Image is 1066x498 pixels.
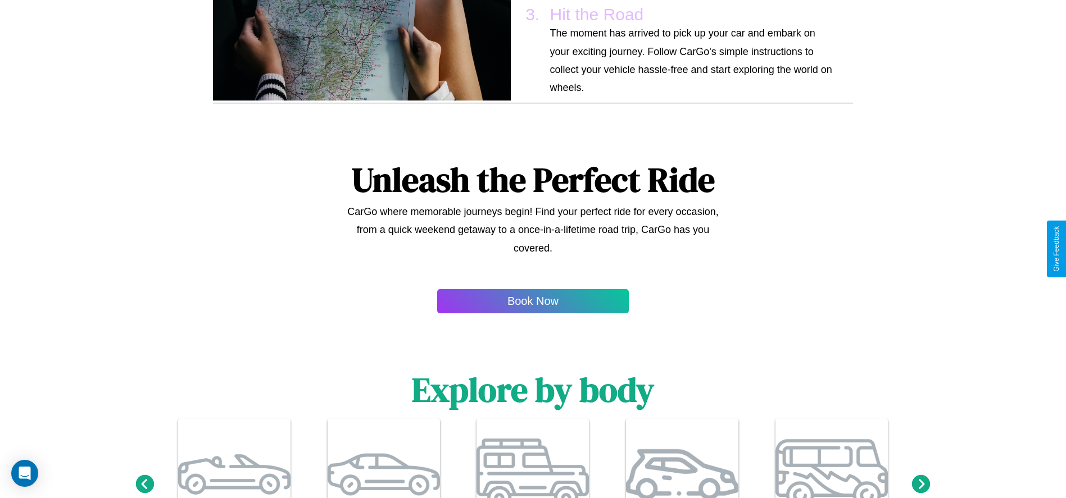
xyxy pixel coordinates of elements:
div: Give Feedback [1053,226,1060,272]
h1: Unleash the Perfect Ride [352,157,715,203]
button: Book Now [437,289,629,313]
p: The moment has arrived to pick up your car and embark on your exciting journey. Follow CarGo's si... [550,24,836,97]
h1: Explore by body [412,367,654,413]
div: Open Intercom Messenger [11,460,38,487]
p: CarGo where memorable journeys begin! Find your perfect ride for every occasion, from a quick wee... [341,203,725,257]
